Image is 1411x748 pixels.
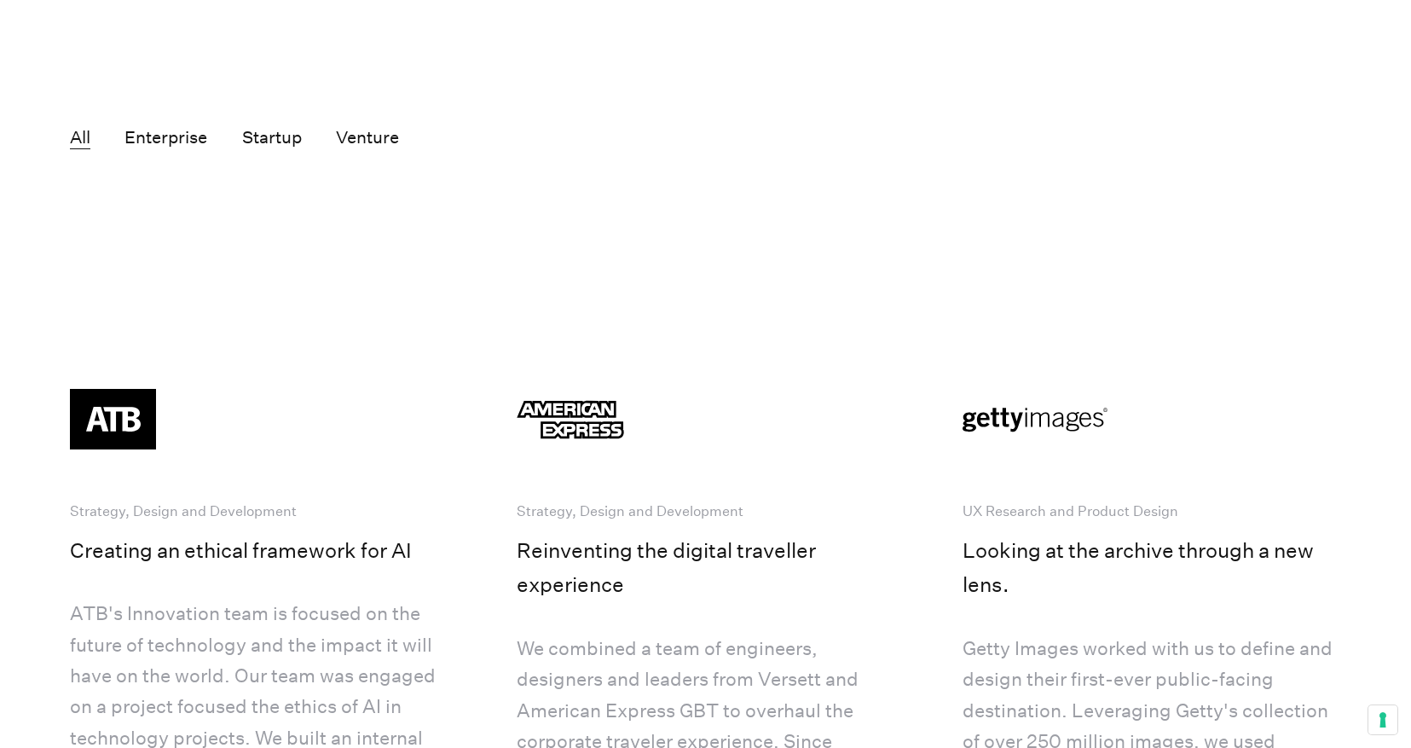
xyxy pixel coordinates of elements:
[336,127,399,149] button: Venture
[1368,705,1397,734] button: Your consent preferences for tracking technologies
[124,127,207,149] button: Enterprise
[517,496,747,527] div: Strategy, Design and Development
[517,377,730,462] img: American Express GBT
[70,533,412,567] h5: Creating an ethical framework for AI
[963,533,1340,602] h5: Looking at the archive through a new lens.
[70,496,300,527] div: Strategy, Design and Development
[963,377,1176,462] img: Getty Images
[963,496,1182,527] div: UX Research and Product Design
[70,127,90,149] button: All
[517,533,894,602] h5: Reinventing the digital traveller experience
[70,377,283,462] img: ATB Financial
[242,127,302,149] button: Startup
